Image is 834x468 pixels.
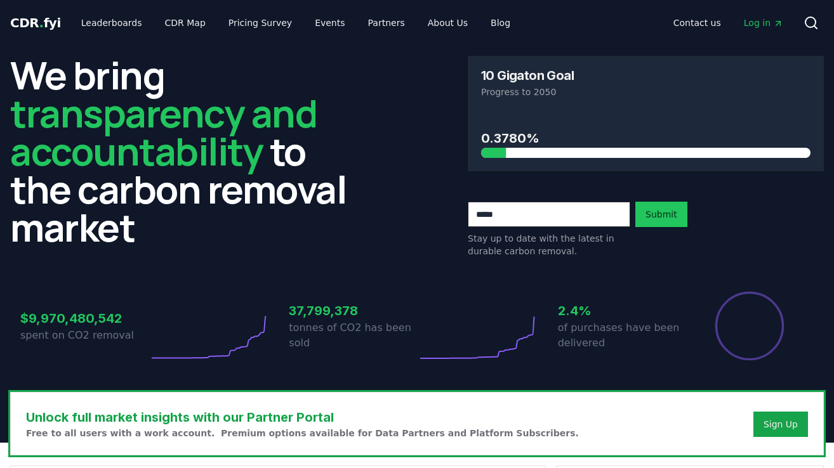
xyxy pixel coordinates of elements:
[663,11,731,34] a: Contact us
[663,11,793,34] nav: Main
[218,11,302,34] a: Pricing Survey
[10,87,317,177] span: transparency and accountability
[10,15,61,30] span: CDR fyi
[71,11,520,34] nav: Main
[635,202,687,227] button: Submit
[39,15,44,30] span: .
[764,418,798,431] a: Sign Up
[734,11,793,34] a: Log in
[10,14,61,32] a: CDR.fyi
[418,11,478,34] a: About Us
[26,408,579,427] h3: Unlock full market insights with our Partner Portal
[481,86,811,98] p: Progress to 2050
[744,16,783,29] span: Log in
[468,232,630,257] p: Stay up to date with the latest in durable carbon removal.
[20,328,149,343] p: spent on CO2 removal
[10,56,366,246] h2: We bring to the carbon removal market
[20,309,149,328] h3: $9,970,480,542
[155,11,216,34] a: CDR Map
[481,129,811,148] h3: 0.3780%
[753,412,808,437] button: Sign Up
[358,11,415,34] a: Partners
[305,11,355,34] a: Events
[558,320,686,351] p: of purchases have been delivered
[481,69,574,82] h3: 10 Gigaton Goal
[558,301,686,320] h3: 2.4%
[480,11,520,34] a: Blog
[71,11,152,34] a: Leaderboards
[289,301,417,320] h3: 37,799,378
[26,427,579,439] p: Free to all users with a work account. Premium options available for Data Partners and Platform S...
[289,320,417,351] p: tonnes of CO2 has been sold
[714,290,785,361] div: Percentage of sales delivered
